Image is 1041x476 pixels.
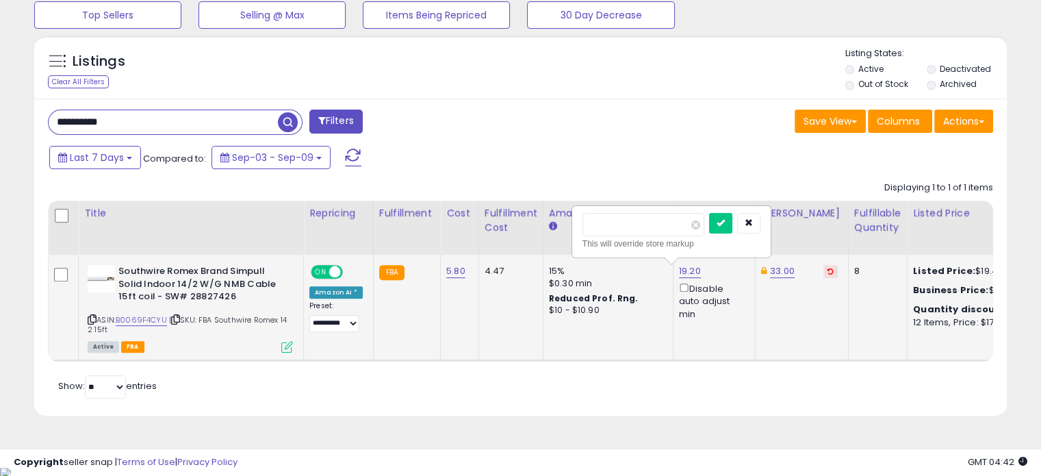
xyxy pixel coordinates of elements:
[934,110,993,133] button: Actions
[379,206,435,221] div: Fulfillment
[84,206,298,221] div: Title
[198,1,346,29] button: Selling @ Max
[363,1,510,29] button: Items Being Repriced
[88,314,287,335] span: | SKU: FBA Southwire Romex 14 2 15ft
[121,341,144,353] span: FBA
[913,206,1031,221] div: Listed Price
[913,265,1027,277] div: $19.48
[854,265,897,277] div: 8
[858,78,908,90] label: Out of Stock
[485,206,537,235] div: Fulfillment Cost
[14,455,64,468] strong: Copyright
[549,305,663,316] div: $10 - $10.90
[913,303,1012,316] b: Quantity discounts
[73,52,125,71] h5: Listings
[549,265,663,277] div: 15%
[968,455,1027,468] span: 2025-09-17 04:42 GMT
[854,206,901,235] div: Fulfillable Quantity
[913,303,1027,316] div: :
[877,114,920,128] span: Columns
[884,181,993,195] div: Displaying 1 to 1 of 1 items
[761,206,843,221] div: [PERSON_NAME]
[446,206,473,221] div: Cost
[913,264,975,277] b: Listed Price:
[49,146,141,169] button: Last 7 Days
[549,206,667,221] div: Amazon Fees
[88,265,115,292] img: 210WoXhVEqL._SL40_.jpg
[143,152,206,165] span: Compared to:
[549,221,557,233] small: Amazon Fees.
[58,379,157,392] span: Show: entries
[549,277,663,290] div: $0.30 min
[48,75,109,88] div: Clear All Filters
[770,264,795,278] a: 33.00
[868,110,932,133] button: Columns
[379,265,404,280] small: FBA
[795,110,866,133] button: Save View
[913,284,988,297] b: Business Price:
[858,63,884,75] label: Active
[14,456,237,469] div: seller snap | |
[913,284,1027,297] div: $19.4
[312,266,329,278] span: ON
[527,1,674,29] button: 30 Day Decrease
[309,206,368,221] div: Repricing
[939,63,990,75] label: Deactivated
[118,265,285,307] b: Southwire Romex Brand Simpull Solid Indoor 14/2 W/G NMB Cable 15ft coil - SW# 28827426
[582,237,760,251] div: This will override store markup
[341,266,363,278] span: OFF
[232,151,313,164] span: Sep-03 - Sep-09
[549,292,639,304] b: Reduced Prof. Rng.
[34,1,181,29] button: Top Sellers
[485,265,532,277] div: 4.47
[913,316,1027,329] div: 12 Items, Price: $17.99
[177,455,237,468] a: Privacy Policy
[88,341,119,353] span: All listings currently available for purchase on Amazon
[70,151,124,164] span: Last 7 Days
[446,264,465,278] a: 5.80
[309,286,363,299] div: Amazon AI *
[679,264,701,278] a: 19.20
[309,110,363,134] button: Filters
[88,265,293,351] div: ASIN:
[939,78,976,90] label: Archived
[117,455,175,468] a: Terms of Use
[116,314,167,326] a: B0069F4CYU
[679,281,745,321] div: Disable auto adjust min
[309,301,363,332] div: Preset:
[211,146,331,169] button: Sep-03 - Sep-09
[845,47,1007,60] p: Listing States:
